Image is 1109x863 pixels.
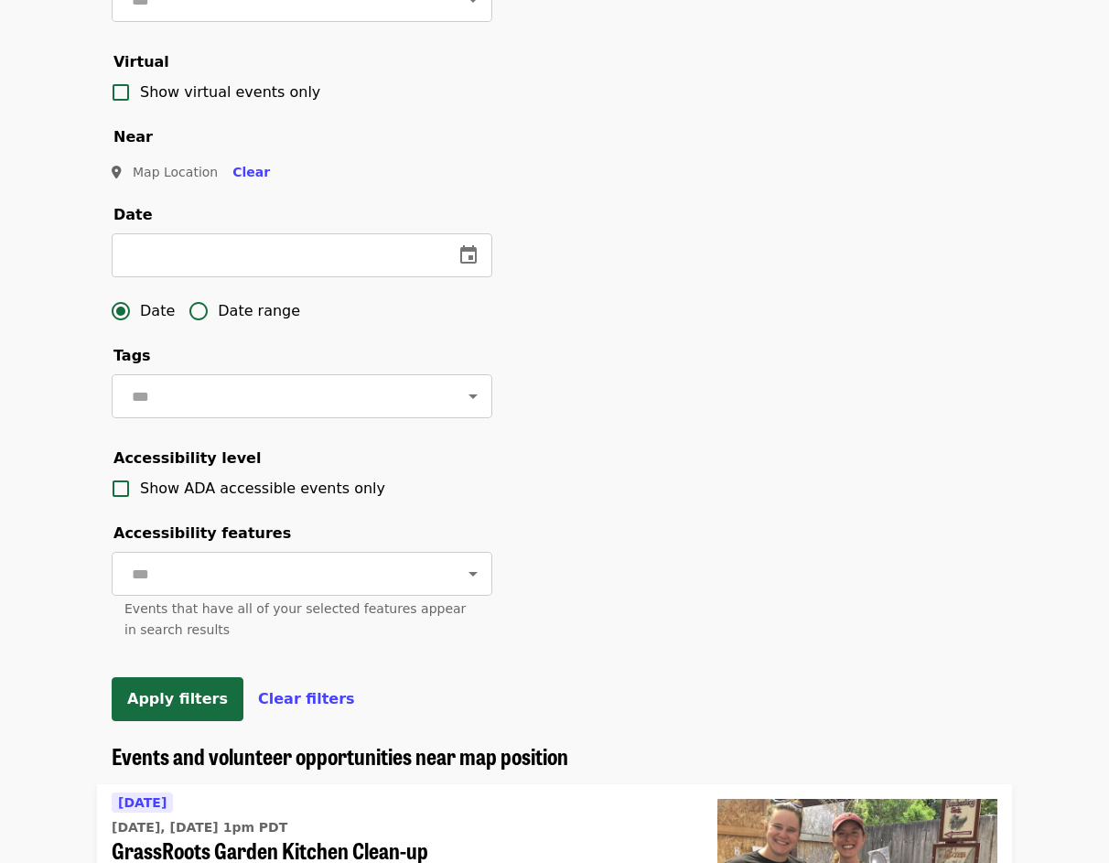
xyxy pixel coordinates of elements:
span: Events and volunteer opportunities near map position [112,739,568,771]
span: Tags [113,347,151,364]
i: map-marker-alt icon [112,165,122,180]
button: Apply filters [112,677,243,721]
button: change date [447,233,490,277]
span: Events that have all of your selected features appear in search results [124,601,466,637]
span: Virtual [113,53,169,70]
span: Clear [232,165,270,179]
span: Date range [218,300,300,322]
span: Date [140,300,175,322]
button: Open [460,383,486,409]
button: Clear filters [258,688,355,710]
span: Accessibility level [113,449,261,467]
span: Map Location [133,165,218,179]
span: Show virtual events only [140,83,320,101]
span: Near [113,128,153,146]
button: Clear [218,156,285,189]
span: Accessibility features [113,524,291,542]
span: Apply filters [127,690,228,707]
span: Clear filters [258,690,355,707]
time: [DATE], [DATE] 1pm PDT [112,818,287,837]
span: Date [113,206,153,223]
span: [DATE] [118,795,167,810]
button: Open [460,561,486,587]
span: Show ADA accessible events only [140,480,385,497]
